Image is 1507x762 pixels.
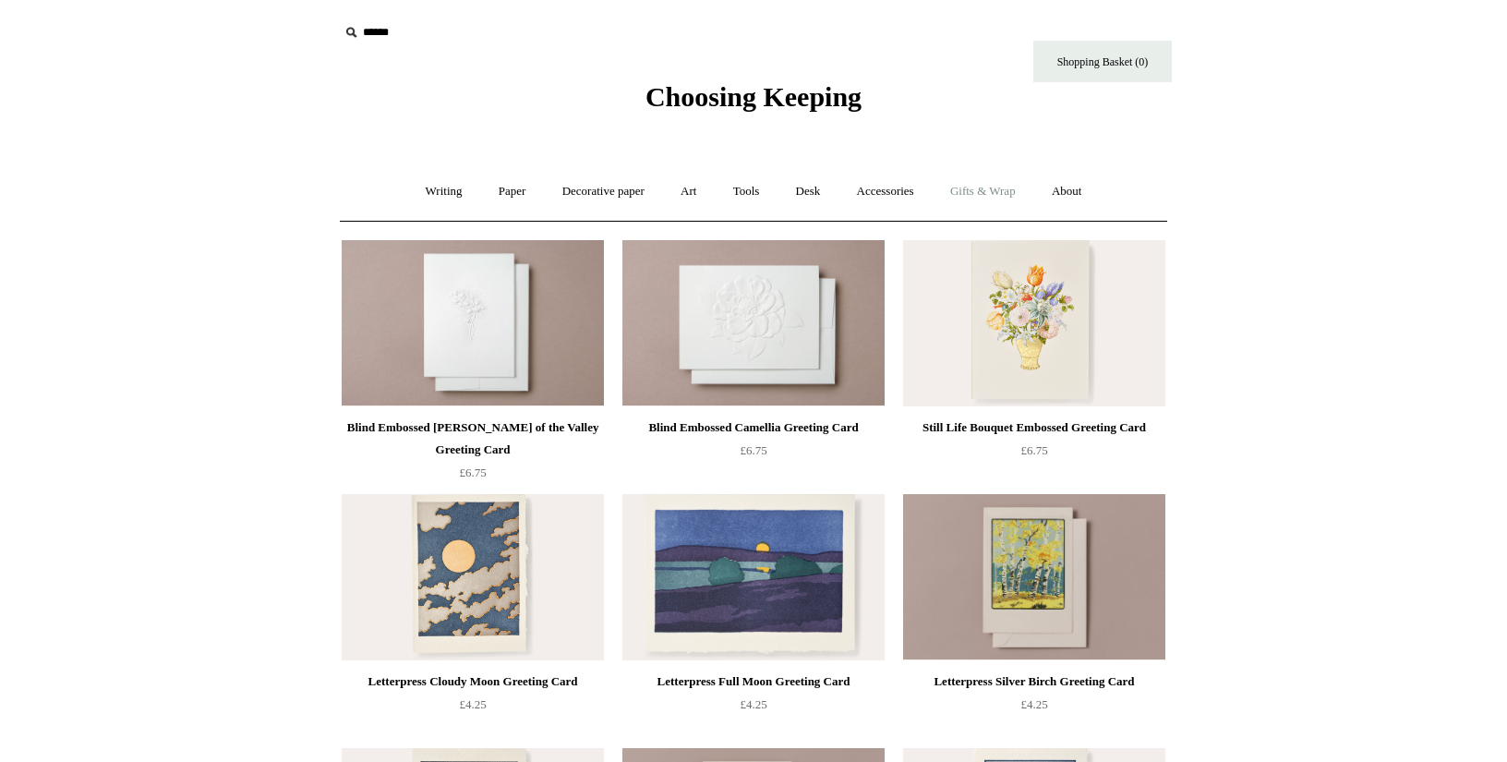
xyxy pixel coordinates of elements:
a: Blind Embossed [PERSON_NAME] of the Valley Greeting Card £6.75 [342,417,604,492]
span: £4.25 [740,697,766,711]
img: Blind Embossed Camellia Greeting Card [622,240,885,406]
a: Accessories [840,167,931,216]
a: Decorative paper [546,167,661,216]
div: Blind Embossed Camellia Greeting Card [627,417,880,439]
span: £6.75 [1020,443,1047,457]
img: Letterpress Cloudy Moon Greeting Card [342,494,604,660]
div: Blind Embossed [PERSON_NAME] of the Valley Greeting Card [346,417,599,461]
span: £6.75 [740,443,766,457]
a: Blind Embossed Camellia Greeting Card £6.75 [622,417,885,492]
a: Blind Embossed Camellia Greeting Card Blind Embossed Camellia Greeting Card [622,240,885,406]
img: Letterpress Full Moon Greeting Card [622,494,885,660]
span: £6.75 [459,466,486,479]
img: Letterpress Silver Birch Greeting Card [903,494,1165,660]
img: Blind Embossed Lily of the Valley Greeting Card [342,240,604,406]
a: Writing [409,167,479,216]
div: Letterpress Silver Birch Greeting Card [908,671,1161,693]
a: Desk [779,167,838,216]
div: Letterpress Cloudy Moon Greeting Card [346,671,599,693]
span: Choosing Keeping [645,81,862,112]
a: Still Life Bouquet Embossed Greeting Card £6.75 [903,417,1165,492]
a: Letterpress Cloudy Moon Greeting Card £4.25 [342,671,604,746]
span: £4.25 [1020,697,1047,711]
div: Still Life Bouquet Embossed Greeting Card [908,417,1161,439]
a: Paper [482,167,543,216]
img: Still Life Bouquet Embossed Greeting Card [903,240,1165,406]
a: Letterpress Silver Birch Greeting Card £4.25 [903,671,1165,746]
a: Letterpress Full Moon Greeting Card £4.25 [622,671,885,746]
a: Tools [717,167,777,216]
a: Gifts & Wrap [934,167,1032,216]
a: Shopping Basket (0) [1033,41,1172,82]
a: Letterpress Silver Birch Greeting Card Letterpress Silver Birch Greeting Card [903,494,1165,660]
a: Blind Embossed Lily of the Valley Greeting Card Blind Embossed Lily of the Valley Greeting Card [342,240,604,406]
a: Art [664,167,713,216]
a: Still Life Bouquet Embossed Greeting Card Still Life Bouquet Embossed Greeting Card [903,240,1165,406]
div: Letterpress Full Moon Greeting Card [627,671,880,693]
a: Letterpress Cloudy Moon Greeting Card Letterpress Cloudy Moon Greeting Card [342,494,604,660]
a: Choosing Keeping [645,96,862,109]
a: Letterpress Full Moon Greeting Card Letterpress Full Moon Greeting Card [622,494,885,660]
a: About [1035,167,1099,216]
span: £4.25 [459,697,486,711]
